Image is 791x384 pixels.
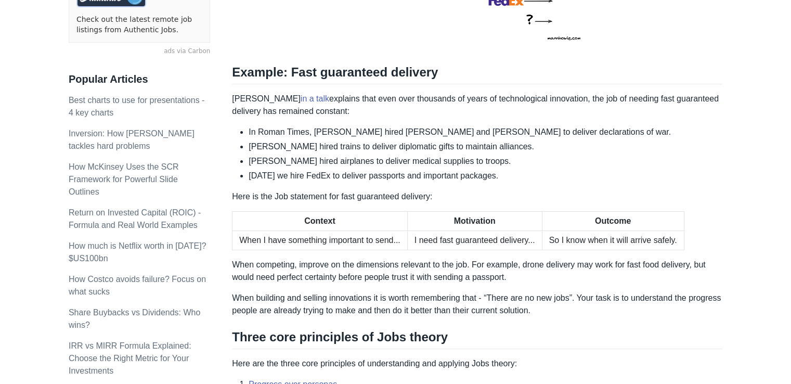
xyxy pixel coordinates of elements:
[69,208,201,229] a: Return on Invested Capital (ROIC) - Formula and Real World Examples
[69,96,204,117] a: Best charts to use for presentations - 4 key charts
[232,259,722,284] p: When competing, improve on the dimensions relevant to the job. For example, drone delivery may wo...
[69,308,200,329] a: Share Buybacks vs Dividends: Who wins?
[232,212,408,231] th: Context
[69,241,206,263] a: How much is Netflix worth in [DATE]? $US100bn
[69,162,179,196] a: How McKinsey Uses the SCR Framework for Powerful Slide Outlines
[249,155,722,168] li: [PERSON_NAME] hired airplanes to deliver medical supplies to troops.
[232,357,722,370] p: Here are the three core principles of understanding and applying Jobs theory:
[69,47,210,56] a: ads via Carbon
[69,73,210,86] h3: Popular Articles
[542,231,684,250] td: So I know when it will arrive safely.
[69,129,194,150] a: Inversion: How [PERSON_NAME] tackles hard problems
[542,212,684,231] th: Outcome
[76,15,202,35] a: Check out the latest remote job listings from Authentic Jobs.
[232,190,722,203] p: Here is the Job statement for fast guaranteed delivery:
[249,170,722,182] li: [DATE] we hire FedEx to deliver passports and important packages.
[232,329,722,349] h2: Three core principles of Jobs theory
[407,231,542,250] td: I need fast guaranteed delivery...
[69,275,206,296] a: How Costco avoids failure? Focus on what sucks
[69,341,191,375] a: IRR vs MIRR Formula Explained: Choose the Right Metric for Your Investments
[249,126,722,138] li: In Roman Times, [PERSON_NAME] hired [PERSON_NAME] and [PERSON_NAME] to deliver declarations of war.
[232,65,722,84] h2: Example: Fast guaranteed delivery
[232,292,722,317] p: When building and selling innovations it is worth remembering that - “There are no new jobs”. You...
[232,93,722,118] p: [PERSON_NAME] explains that even over thousands of years of technological innovation, the job of ...
[301,94,329,103] a: in a talk
[249,140,722,153] li: [PERSON_NAME] hired trains to deliver diplomatic gifts to maintain alliances.
[232,231,408,250] td: When I have something important to send...
[407,212,542,231] th: Motivation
